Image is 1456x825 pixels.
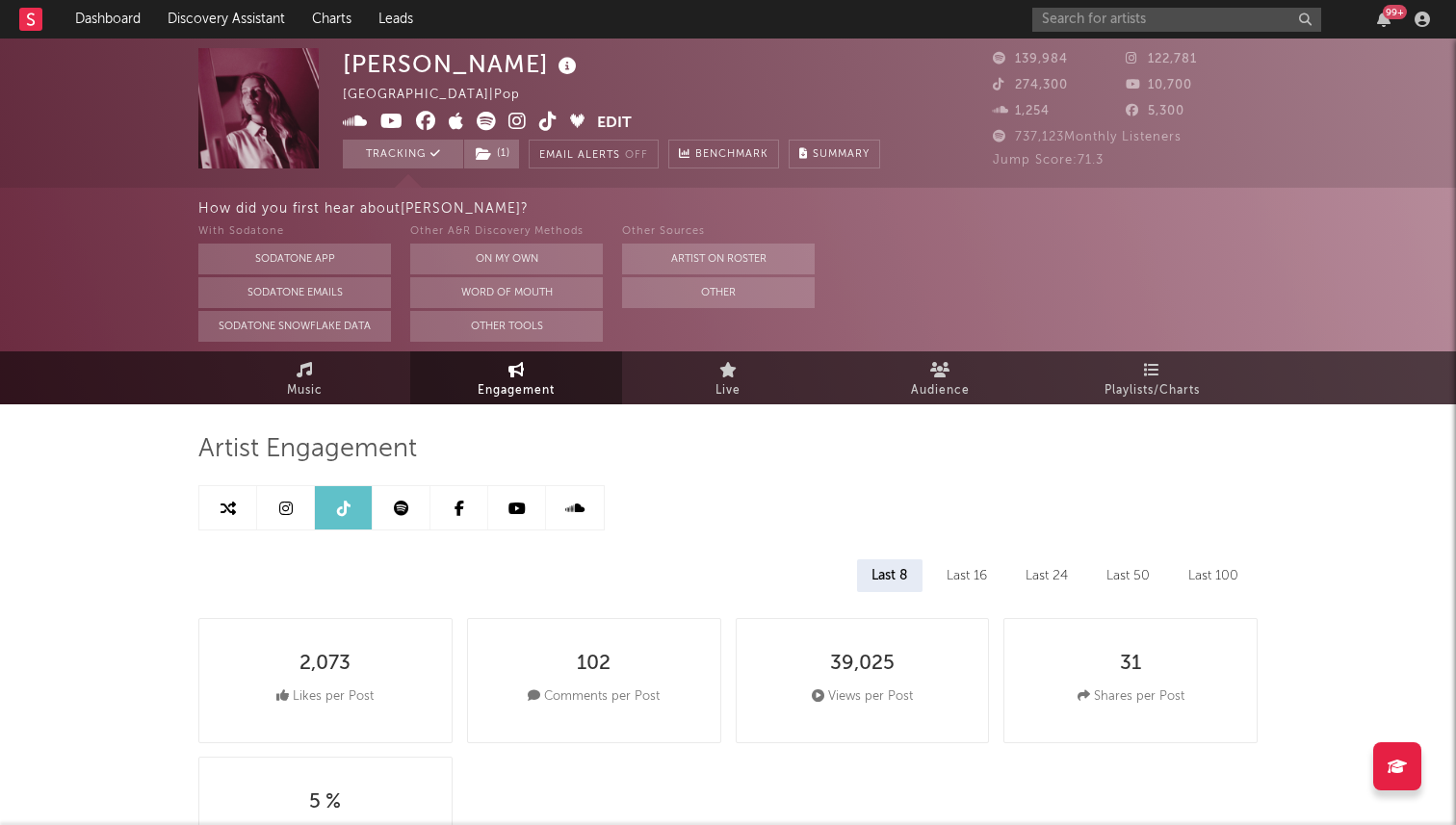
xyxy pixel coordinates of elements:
div: Last 8 [857,559,923,592]
a: Music [198,351,410,404]
span: Audience [911,379,970,402]
span: 139,984 [993,53,1068,65]
div: Last 50 [1092,559,1164,592]
button: Word Of Mouth [410,277,603,308]
button: Email AlertsOff [529,140,659,168]
a: Playlists/Charts [1046,351,1258,404]
span: Live [715,379,741,402]
span: Summary [813,149,870,160]
div: 2,073 [299,653,351,676]
div: Last 100 [1174,559,1253,592]
button: Sodatone App [198,244,391,274]
span: Playlists/Charts [1105,379,1200,402]
span: Benchmark [695,143,768,167]
button: Summary [789,140,880,168]
a: Engagement [410,351,622,404]
div: Shares per Post [1078,685,1184,709]
a: Benchmark [668,140,779,168]
span: ( 1 ) [463,140,520,168]
div: Views per Post [812,685,913,709]
div: Last 24 [1011,559,1082,592]
div: 5 % [309,791,341,814]
div: Other Sources [622,220,815,244]
button: On My Own [410,244,603,274]
button: Sodatone Emails [198,277,391,308]
div: [PERSON_NAME] [343,48,582,80]
span: Jump Score: 71.3 [993,154,1104,167]
button: Artist on Roster [622,244,815,274]
button: Tracking [343,140,463,168]
span: 737,123 Monthly Listeners [993,131,1182,143]
span: 122,781 [1126,53,1197,65]
button: Edit [597,112,632,136]
div: 39,025 [830,653,895,676]
button: (1) [464,140,519,168]
div: Likes per Post [276,685,374,709]
span: Artist Engagement [198,438,417,461]
button: Sodatone Snowflake Data [198,311,391,342]
div: 99 + [1383,5,1407,19]
a: Audience [834,351,1046,404]
div: Other A&R Discovery Methods [410,220,603,244]
div: 31 [1120,653,1141,676]
div: Comments per Post [528,685,660,709]
input: Search for artists [1032,8,1321,32]
div: 102 [577,653,611,676]
em: Off [625,150,648,161]
span: 10,700 [1126,79,1192,91]
span: Music [287,379,323,402]
span: 5,300 [1126,105,1184,117]
span: 1,254 [993,105,1050,117]
div: How did you first hear about [PERSON_NAME] ? [198,197,1456,220]
button: Other Tools [410,311,603,342]
div: With Sodatone [198,220,391,244]
span: 274,300 [993,79,1068,91]
button: Other [622,277,815,308]
div: Last 16 [932,559,1001,592]
button: 99+ [1377,12,1391,27]
a: Live [622,351,834,404]
div: [GEOGRAPHIC_DATA] | Pop [343,84,542,107]
span: Engagement [478,379,555,402]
